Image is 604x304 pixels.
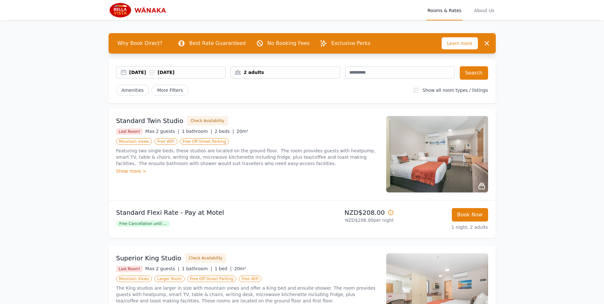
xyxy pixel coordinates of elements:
[109,3,170,18] img: Bella Vista Wanaka
[267,40,310,47] p: No Booking Fees
[116,221,170,227] span: Free Cancellation until ...
[116,85,149,96] button: Amenities
[305,208,394,217] p: NZD$208.00
[116,148,379,167] p: Featuring two single beds, these studios are located on the ground floor. The room provides guest...
[129,69,225,76] div: [DATE] [DATE]
[423,88,488,93] label: Show all room types / listings
[305,217,394,223] p: NZD$208.00 per night
[116,138,152,145] span: Mountain Views
[116,116,183,125] h3: Standard Twin Studio
[187,116,228,126] button: Check Availability
[180,138,229,145] span: Free Off-Street Parking
[154,138,177,145] span: Free WiFi
[239,276,262,282] span: Free WiFi
[145,266,179,271] span: Max 2 guests |
[452,208,488,221] button: Book Now
[154,276,185,282] span: Larger Room
[215,129,234,134] span: 2 beds |
[116,168,379,174] div: Show more >
[187,276,236,282] span: Free Off-Street Parking
[112,37,168,50] span: Why Book Direct?
[442,37,478,49] span: Learn more
[116,208,300,217] p: Standard Flexi Rate - Pay at Motel
[116,254,181,263] h3: Superior King Studio
[215,266,231,271] span: 1 bed |
[116,266,143,272] span: Last Room!
[116,276,152,282] span: Mountain Views
[116,128,143,135] span: Last Room!
[234,266,246,271] span: 20m²
[237,129,248,134] span: 20m²
[331,40,370,47] p: Exclusive Perks
[231,69,340,76] div: 2 adults
[399,224,488,230] p: 1 night, 2 adults
[189,40,245,47] p: Best Rate Guaranteed
[145,129,179,134] span: Max 2 guests |
[152,85,188,96] span: More Filters
[182,129,212,134] span: 1 bathroom |
[182,266,212,271] span: 1 bathroom |
[116,285,379,304] p: The King studios are larger in size with mountain views and offer a King bed and ensuite shower. ...
[460,66,488,80] button: Search
[185,253,226,263] button: Check Availability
